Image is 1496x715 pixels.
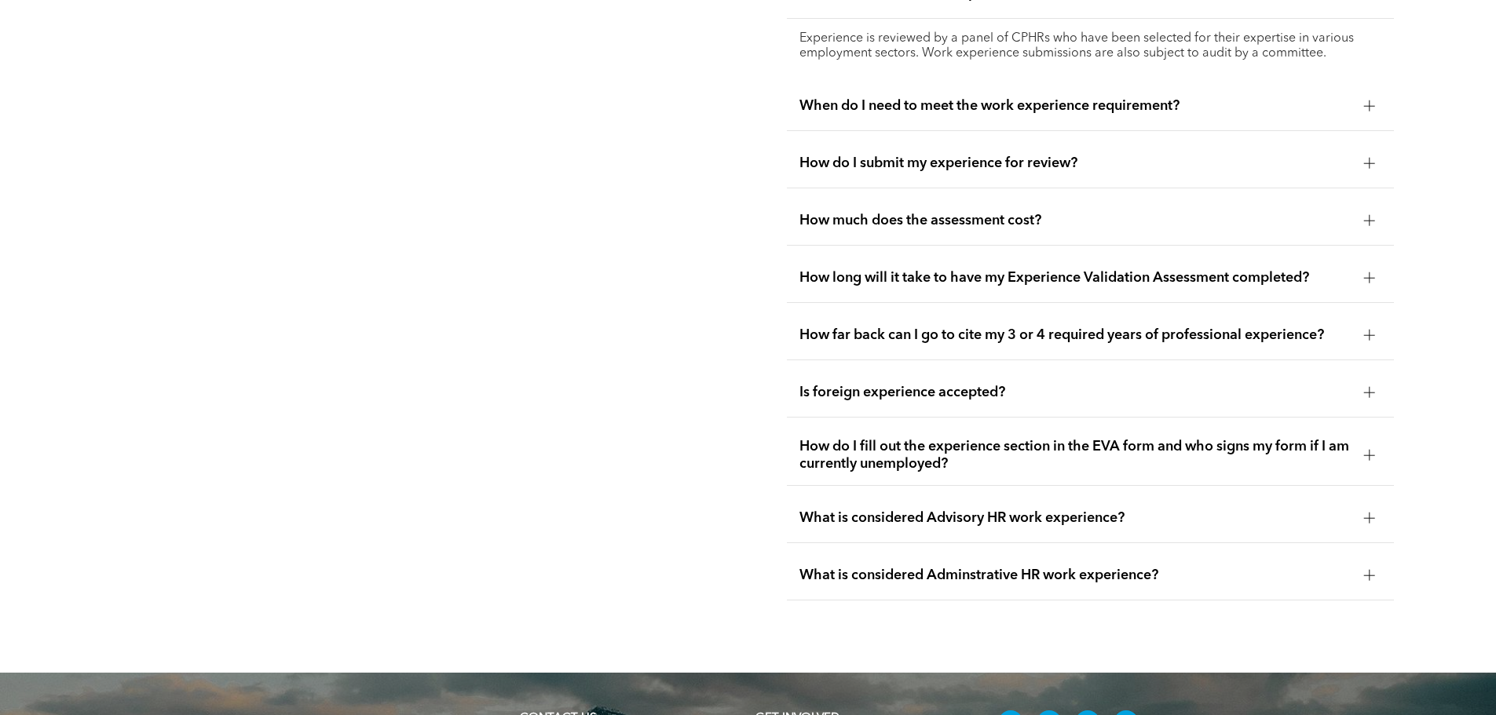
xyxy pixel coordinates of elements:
[799,326,1352,344] span: How far back can I go to cite my 3 or 4 required years of professional experience?
[799,269,1352,286] span: How long will it take to have my Experience Validation Assessment completed?
[799,155,1352,172] span: How do I submit my experience for review?
[799,31,1381,61] p: Experience is reviewed by a panel of CPHRs who have been selected for their expertise in various ...
[799,438,1352,472] span: How do I fill out the experience section in the EVA form and who signs my form if I am currently ...
[799,212,1352,229] span: How much does the assessment cost?
[799,384,1352,401] span: Is foreign experience accepted?
[799,509,1352,527] span: What is considered Advisory HR work experience?
[799,97,1352,115] span: When do I need to meet the work experience requirement?
[799,567,1352,584] span: What is considered Adminstrative HR work experience?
